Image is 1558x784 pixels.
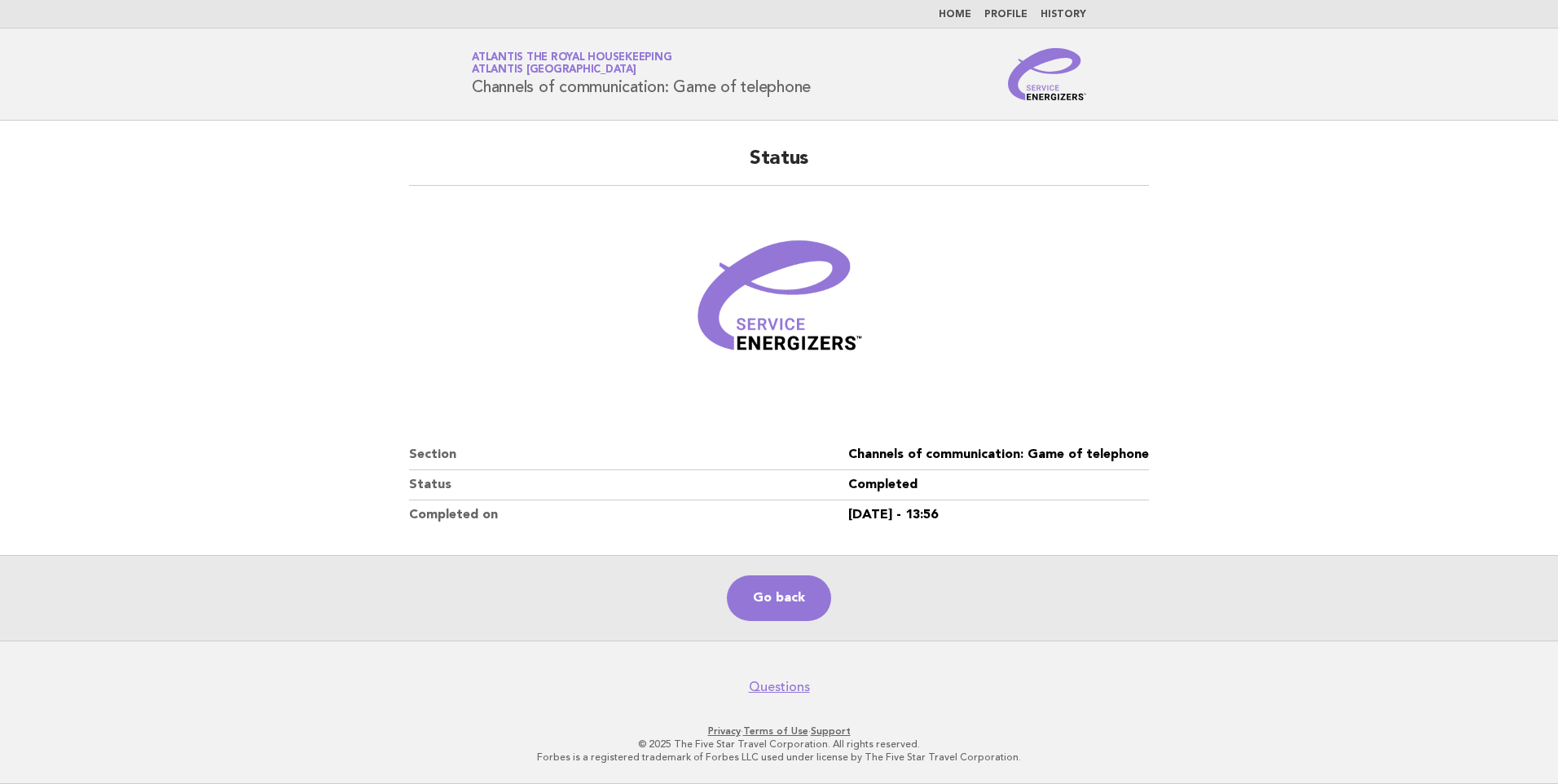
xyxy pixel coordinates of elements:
dt: Section [409,440,848,470]
dd: [DATE] - 13:56 [848,500,1149,530]
a: Go back [727,575,831,621]
dd: Channels of communication: Game of telephone [848,440,1149,470]
h1: Channels of communication: Game of telephone [472,53,811,95]
a: Support [811,725,851,737]
p: © 2025 The Five Star Travel Corporation. All rights reserved. [280,738,1278,751]
img: Service Energizers [1008,48,1086,100]
a: Privacy [708,725,741,737]
a: Terms of Use [743,725,808,737]
dt: Completed on [409,500,848,530]
p: Forbes is a registered trademark of Forbes LLC used under license by The Five Star Travel Corpora... [280,751,1278,764]
a: Questions [749,679,810,695]
dd: Completed [848,470,1149,500]
a: Home [939,10,971,20]
h2: Status [409,146,1149,186]
span: Atlantis [GEOGRAPHIC_DATA] [472,65,636,76]
p: · · [280,725,1278,738]
img: Verified [681,205,877,401]
dt: Status [409,470,848,500]
a: History [1041,10,1086,20]
a: Atlantis the Royal HousekeepingAtlantis [GEOGRAPHIC_DATA] [472,52,671,75]
a: Profile [984,10,1028,20]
